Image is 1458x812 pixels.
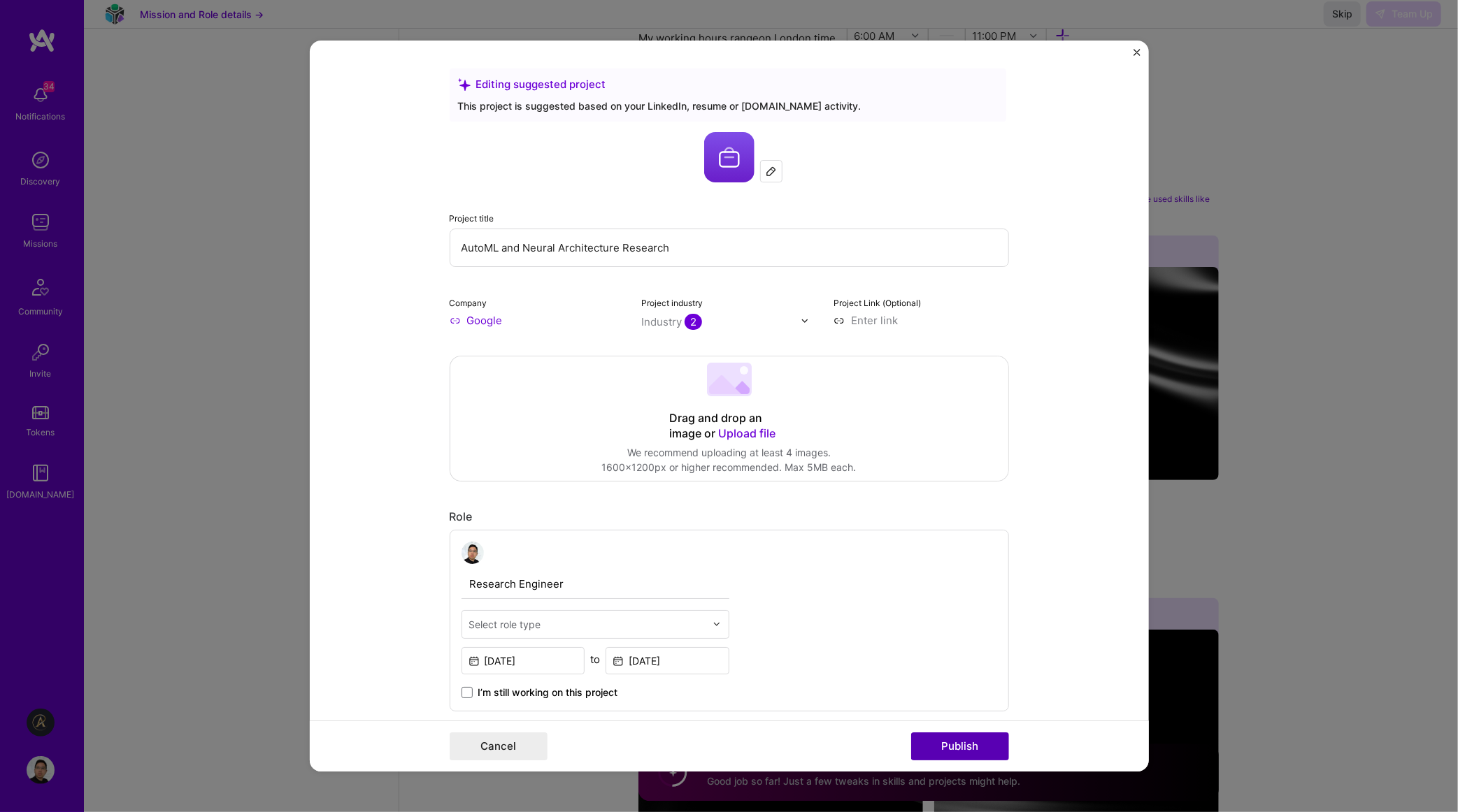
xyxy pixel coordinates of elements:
[602,460,857,474] div: 1600x1200px or higher recommended. Max 5MB each.
[450,229,1009,267] input: Enter the name of the project
[458,78,471,91] i: icon SuggestedTeams
[590,652,600,667] div: to
[606,647,729,674] input: Date
[1134,49,1141,64] button: Close
[834,298,921,308] label: Project Link (Optional)
[801,317,809,325] img: drop icon
[469,617,541,632] div: Select role type
[462,570,729,599] input: Role Name
[450,509,1009,524] div: Role
[478,686,618,699] span: I’m still working on this project
[685,314,702,330] span: 2
[450,298,487,308] label: Company
[670,411,789,442] div: Drag and drop an image or
[704,132,755,182] img: Company logo
[834,313,1009,328] input: Enter link
[450,313,625,328] input: Enter name or website
[450,732,548,760] button: Cancel
[766,166,777,177] img: Edit
[462,647,585,674] input: Date
[450,213,494,224] label: Project title
[713,621,721,629] img: drop icon
[641,298,703,308] label: Project industry
[761,161,782,182] div: Edit
[719,426,776,440] span: Upload file
[911,732,1009,760] button: Publish
[641,314,702,329] div: Industry
[458,77,998,92] div: Editing suggested project
[450,356,1009,481] div: Drag and drop an image or Upload fileWe recommend uploading at least 4 images.1600x1200px or high...
[602,445,857,460] div: We recommend uploading at least 4 images.
[458,99,998,113] div: This project is suggested based on your LinkedIn, resume or [DOMAIN_NAME] activity.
